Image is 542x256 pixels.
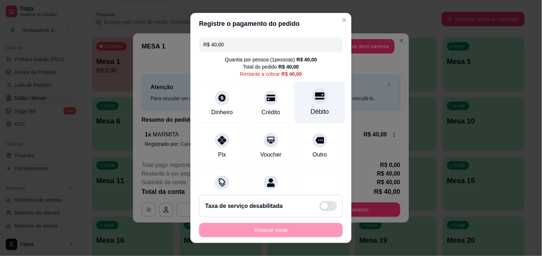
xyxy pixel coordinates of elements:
div: Débito [311,107,329,116]
div: Restante a cobrar [240,70,302,78]
div: R$ 40,00 [279,63,299,70]
header: Registre o pagamento do pedido [190,13,352,34]
h2: Taxa de serviço desabilitada [205,202,283,210]
div: Outro [313,150,327,159]
div: Dinheiro [211,108,233,117]
div: Quantia por pessoa ( 1 pessoas) [225,56,317,63]
div: Voucher [261,150,282,159]
div: Crédito [262,108,280,117]
div: Pix [218,150,226,159]
div: R$ 40,00 [297,56,317,63]
div: Total do pedido [243,63,299,70]
div: R$ 40,00 [281,70,302,78]
button: Close [339,14,350,26]
input: Ex.: hambúrguer de cordeiro [203,37,339,52]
